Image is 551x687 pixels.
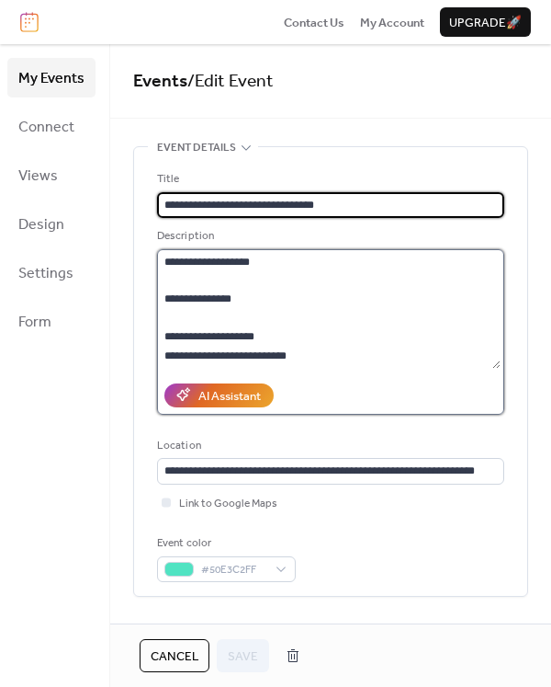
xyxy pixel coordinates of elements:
span: / Edit Event [187,64,274,98]
div: AI Assistant [198,387,261,406]
span: #50E3C2FF [201,561,266,579]
a: Design [7,204,96,244]
a: My Events [7,58,96,97]
button: Upgrade🚀 [440,7,531,37]
div: Location [157,437,500,455]
span: My Account [360,14,424,32]
button: AI Assistant [164,384,274,407]
span: Upgrade 🚀 [449,14,522,32]
div: Title [157,170,500,189]
span: Connect [18,113,74,142]
span: Views [18,162,58,190]
a: Settings [7,253,96,292]
a: Contact Us [284,13,344,31]
div: Event color [157,534,292,553]
div: Description [157,227,500,246]
a: Form [7,302,96,341]
a: Connect [7,107,96,146]
span: Design [18,211,64,239]
a: Views [7,155,96,195]
span: Settings [18,259,73,288]
span: Date and time [157,619,235,637]
span: My Events [18,64,84,93]
img: logo [20,12,39,32]
span: Event details [157,139,236,157]
button: Cancel [140,639,209,672]
span: Link to Google Maps [179,495,277,513]
span: Form [18,308,51,337]
span: Contact Us [284,14,344,32]
a: My Account [360,13,424,31]
span: Cancel [151,647,198,666]
a: Events [133,64,187,98]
